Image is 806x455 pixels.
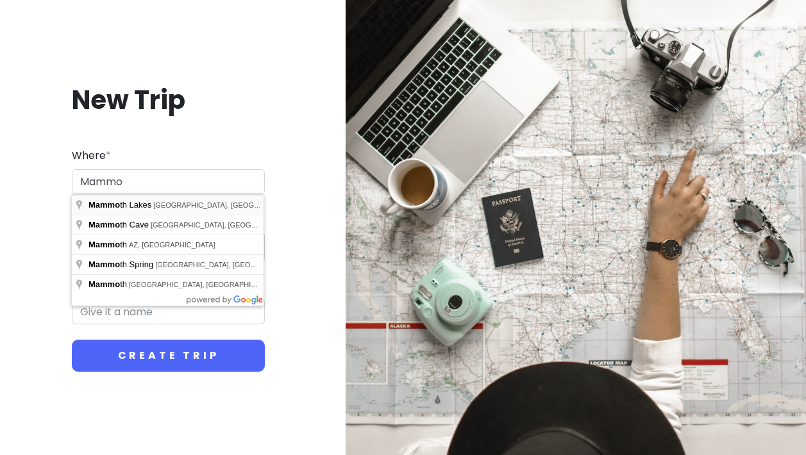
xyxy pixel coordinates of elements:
[72,299,265,324] input: Give it a name
[88,279,120,289] span: Mammo
[88,220,151,229] span: th Cave
[129,281,280,288] span: [GEOGRAPHIC_DATA], [GEOGRAPHIC_DATA]
[153,201,304,209] span: [GEOGRAPHIC_DATA], [GEOGRAPHIC_DATA]
[151,221,301,229] span: [GEOGRAPHIC_DATA], [GEOGRAPHIC_DATA]
[72,169,265,195] input: City (e.g., New York)
[88,279,129,289] span: th
[88,240,120,249] span: Mammo
[88,220,120,229] span: Mammo
[88,260,155,269] span: th Spring
[88,200,153,210] span: th Lakes
[129,241,215,249] span: AZ, [GEOGRAPHIC_DATA]
[72,340,265,372] button: Create Trip
[88,260,120,269] span: Mammo
[155,261,306,269] span: [GEOGRAPHIC_DATA], [GEOGRAPHIC_DATA]
[88,200,120,210] span: Mammo
[72,83,265,117] h1: New Trip
[72,147,111,164] label: Where
[88,240,129,249] span: th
